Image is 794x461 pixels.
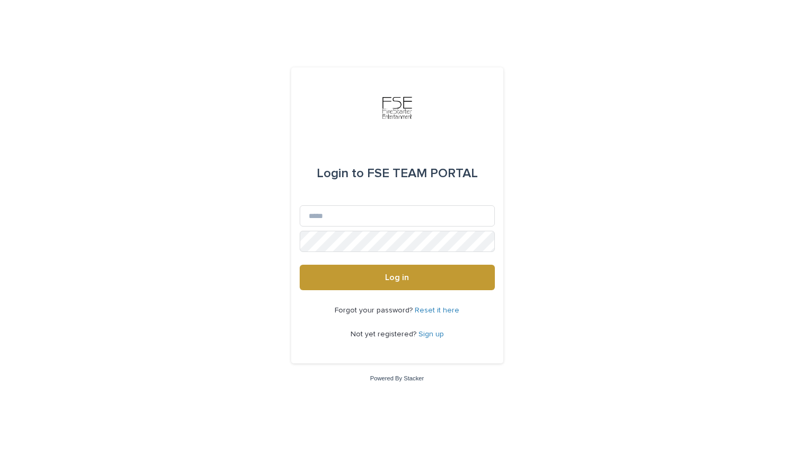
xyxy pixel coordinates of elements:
span: Login to [317,167,364,180]
span: Not yet registered? [351,330,418,338]
span: Log in [385,273,409,282]
span: Forgot your password? [335,307,415,314]
a: Powered By Stacker [370,375,424,381]
button: Log in [300,265,495,290]
a: Sign up [418,330,444,338]
a: Reset it here [415,307,459,314]
div: FSE TEAM PORTAL [317,159,478,188]
img: 9JgRvJ3ETPGCJDhvPVA5 [381,93,413,125]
